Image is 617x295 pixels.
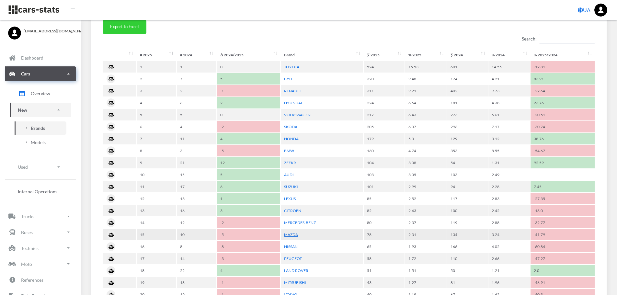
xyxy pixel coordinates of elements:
td: 2.99 [405,181,447,192]
td: 4 [177,121,216,132]
a: SKODA [284,124,297,129]
td: 14.55 [488,61,530,73]
td: 117 [447,193,488,204]
a: Models [15,136,66,149]
a: BYD [284,76,292,81]
a: LAND ROVER [284,268,308,273]
a: VOLKSWAGEN [284,112,311,117]
a: PEUGEOT [284,256,302,261]
td: 23.76 [531,97,595,108]
td: 119 [447,217,488,228]
a: BMW [284,148,294,153]
td: 7 [137,133,176,144]
td: 601 [447,61,488,73]
td: 15 [177,169,216,180]
td: 174 [447,73,488,85]
a: MERCEDES-BENZ [284,220,316,225]
td: 3 [177,145,216,156]
td: 92.59 [531,157,595,168]
td: -27.35 [531,193,595,204]
td: 6 [137,121,176,132]
td: 5 [177,109,216,120]
td: 1.21 [488,265,530,276]
td: 6.64 [405,97,447,108]
a: ... [594,4,607,17]
td: 3.05 [405,169,447,180]
td: 2.43 [405,205,447,216]
td: 19 [137,277,176,288]
td: 3.24 [488,229,530,240]
td: 6.07 [405,121,447,132]
td: 0 [217,61,280,73]
td: 0 [217,109,280,120]
td: 8.55 [488,145,530,156]
td: 16 [137,241,176,252]
td: -5 [217,229,280,240]
a: ZEEKR [284,160,296,165]
td: 5 [217,169,280,180]
td: 1.93 [405,241,447,252]
button: Export to Excel [103,20,146,34]
td: 524 [364,61,405,73]
td: 110 [447,253,488,264]
td: 4.02 [488,241,530,252]
td: 1 [217,193,280,204]
td: 10 [137,169,176,180]
a: Brands [15,121,66,135]
a: Moto [5,256,76,271]
td: 100 [447,205,488,216]
td: 9.48 [405,73,447,85]
td: 13 [177,193,216,204]
td: 14 [177,253,216,264]
td: 5 [217,73,280,85]
td: 17 [177,181,216,192]
a: Overview [10,85,71,102]
td: -41.79 [531,229,595,240]
td: 320 [364,73,405,85]
td: 3.12 [488,133,530,144]
td: 65 [364,241,405,252]
p: Dashboard [21,54,43,62]
td: 103 [447,169,488,180]
td: 353 [447,145,488,156]
td: -1 [217,85,280,96]
span: Export to Excel [110,24,139,29]
td: 2.42 [488,205,530,216]
td: 21 [177,157,216,168]
td: 16 [177,205,216,216]
td: 1.27 [405,277,447,288]
a: HONDA [284,136,299,141]
span: Internal Operations [18,188,57,195]
td: 224 [364,97,405,108]
td: -32.77 [531,217,595,228]
a: TOYOTA [284,64,299,69]
td: 1 [137,61,176,73]
td: -20.51 [531,109,595,120]
a: LEXUS [284,196,296,201]
td: 2 [217,97,280,108]
img: navbar brand [8,5,60,15]
td: 58 [364,253,405,264]
td: 80 [364,217,405,228]
td: 179 [364,133,405,144]
th: %&nbsp;2024: activate to sort column ascending [488,49,530,61]
td: 15 [137,229,176,240]
td: 273 [447,109,488,120]
td: 94 [447,181,488,192]
th: ∑&nbsp;2025: activate to sort column ascending [364,49,405,61]
td: 1.72 [405,253,447,264]
td: 54 [447,157,488,168]
td: 4 [137,97,176,108]
td: -46.91 [531,277,595,288]
td: 17 [137,253,176,264]
td: 166 [447,241,488,252]
td: 6.61 [488,109,530,120]
td: 12 [137,193,176,204]
a: RENAULT [284,88,301,93]
td: 43 [364,277,405,288]
td: 82 [364,205,405,216]
td: -5 [217,145,280,156]
span: Brands [31,125,45,131]
td: 3 [217,205,280,216]
th: Δ&nbsp;2024/2025: activate to sort column ascending [217,49,280,61]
